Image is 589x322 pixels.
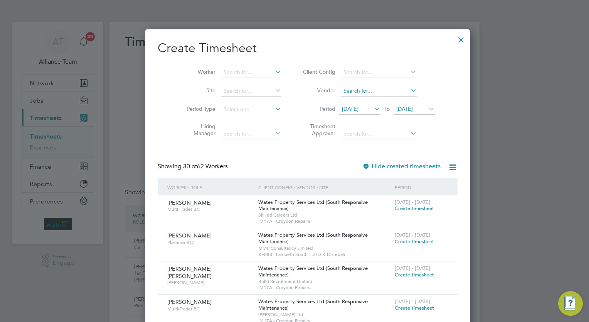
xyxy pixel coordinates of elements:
[301,87,335,94] label: Vendor
[395,305,434,311] span: Create timesheet
[395,298,430,305] span: [DATE] - [DATE]
[258,251,391,258] span: XF088 - Lambeth South - DTD & Disrepair
[393,178,450,196] div: Period
[167,265,212,279] span: [PERSON_NAME] [PERSON_NAME]
[258,199,368,212] span: Wates Property Services Ltd (South Responsive Maintenance)
[395,265,430,271] span: [DATE] - [DATE]
[341,129,417,139] input: Search for...
[258,265,368,278] span: Wates Property Services Ltd (South Responsive Maintenance)
[158,163,229,171] div: Showing
[167,232,212,239] span: [PERSON_NAME]
[382,104,392,114] span: To
[395,271,434,278] span: Create timesheet
[558,291,583,316] button: Engage Resource Center
[181,123,215,137] label: Hiring Manager
[341,67,417,78] input: Search for...
[221,129,281,139] input: Search for...
[165,178,256,196] div: Worker / Role
[183,163,228,170] span: 62 Workers
[258,245,391,251] span: MMP Consultancy Limited
[221,86,281,97] input: Search for...
[395,232,430,238] span: [DATE] - [DATE]
[181,68,215,75] label: Worker
[342,105,358,112] span: [DATE]
[258,298,368,311] span: Wates Property Services Ltd (South Responsive Maintenance)
[181,87,215,94] label: Site
[167,206,252,212] span: Multi-Trader BC
[395,238,434,245] span: Create timesheet
[362,163,441,170] label: Hide created timesheets
[258,312,391,318] span: [PERSON_NAME] Ltd
[301,68,335,75] label: Client Config
[167,280,252,286] span: [PERSON_NAME]
[395,199,430,205] span: [DATE] - [DATE]
[158,40,458,56] h2: Create Timesheet
[395,205,434,212] span: Create timesheet
[183,163,197,170] span: 30 of
[301,123,335,137] label: Timesheet Approver
[258,232,368,245] span: Wates Property Services Ltd (South Responsive Maintenance)
[256,178,393,196] div: Client Config / Vendor / Site
[181,105,215,112] label: Period Type
[167,239,252,246] span: Plasterer BC
[167,306,252,312] span: Multi-Trader BC
[167,199,212,206] span: [PERSON_NAME]
[396,105,413,112] span: [DATE]
[221,104,281,115] input: Select one
[301,105,335,112] label: Period
[167,298,212,305] span: [PERSON_NAME]
[258,212,391,218] span: Skilled Careers Ltd
[221,67,281,78] input: Search for...
[341,86,417,97] input: Search for...
[258,218,391,224] span: IM17A - Croydon Repairs
[258,285,391,291] span: IM17A - Croydon Repairs
[258,278,391,285] span: Build Recruitment Limited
